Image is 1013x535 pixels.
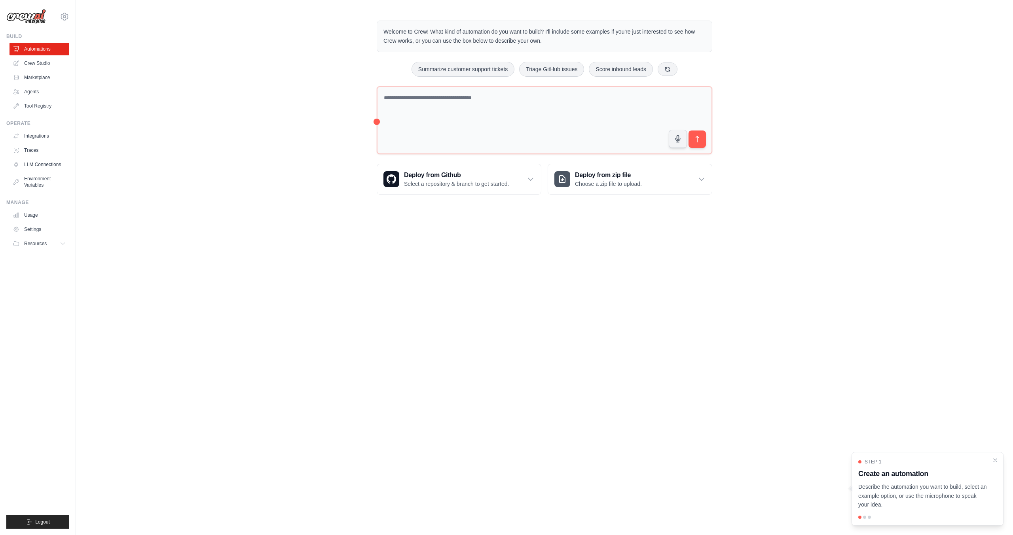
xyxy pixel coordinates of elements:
[992,457,998,463] button: Close walkthrough
[858,468,987,479] h3: Create an automation
[6,120,69,127] div: Operate
[575,180,642,188] p: Choose a zip file to upload.
[9,158,69,171] a: LLM Connections
[9,209,69,221] a: Usage
[9,100,69,112] a: Tool Registry
[865,459,882,465] span: Step 1
[6,9,46,24] img: Logo
[589,62,653,77] button: Score inbound leads
[9,237,69,250] button: Resources
[9,43,69,55] a: Automations
[9,57,69,70] a: Crew Studio
[9,130,69,142] a: Integrations
[858,482,987,509] p: Describe the automation you want to build, select an example option, or use the microphone to spe...
[575,170,642,180] h3: Deploy from zip file
[6,515,69,529] button: Logout
[519,62,584,77] button: Triage GitHub issues
[383,27,706,45] p: Welcome to Crew! What kind of automation do you want to build? I'll include some examples if you'...
[9,144,69,157] a: Traces
[9,223,69,236] a: Settings
[6,199,69,206] div: Manage
[6,33,69,40] div: Build
[9,172,69,191] a: Environment Variables
[9,85,69,98] a: Agents
[35,519,50,525] span: Logout
[412,62,514,77] button: Summarize customer support tickets
[9,71,69,84] a: Marketplace
[404,170,509,180] h3: Deploy from Github
[404,180,509,188] p: Select a repository & branch to get started.
[24,240,47,247] span: Resources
